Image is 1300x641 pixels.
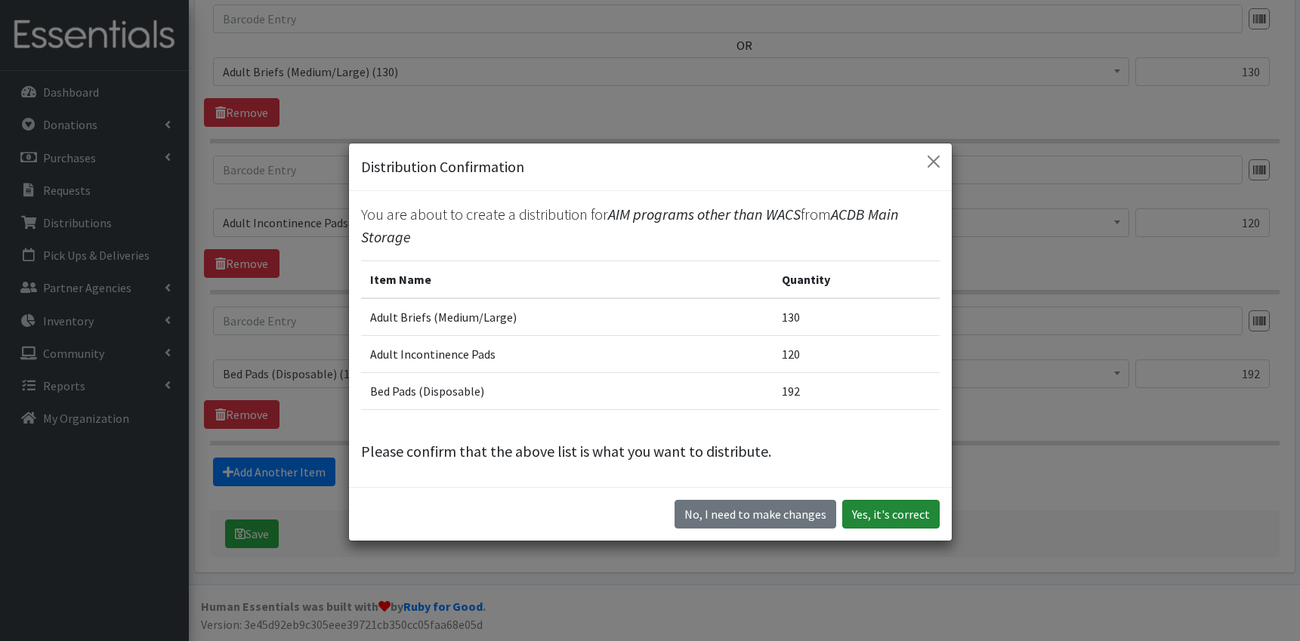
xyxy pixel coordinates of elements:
button: Yes, it's correct [842,500,940,529]
p: You are about to create a distribution for from [361,203,940,248]
td: Adult Incontinence Pads [361,335,774,372]
td: 130 [773,298,939,336]
td: 120 [773,335,939,372]
p: Please confirm that the above list is what you want to distribute. [361,440,940,463]
td: 192 [773,372,939,409]
th: Item Name [361,260,774,298]
button: Close [922,149,946,174]
h5: Distribution Confirmation [361,156,524,178]
td: Bed Pads (Disposable) [361,372,774,409]
span: ACDB Main Storage [361,205,899,246]
th: Quantity [773,260,939,298]
button: No I need to make changes [675,500,836,529]
td: Adult Briefs (Medium/Large) [361,298,774,336]
span: AIM programs other than WACS [608,205,801,223]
